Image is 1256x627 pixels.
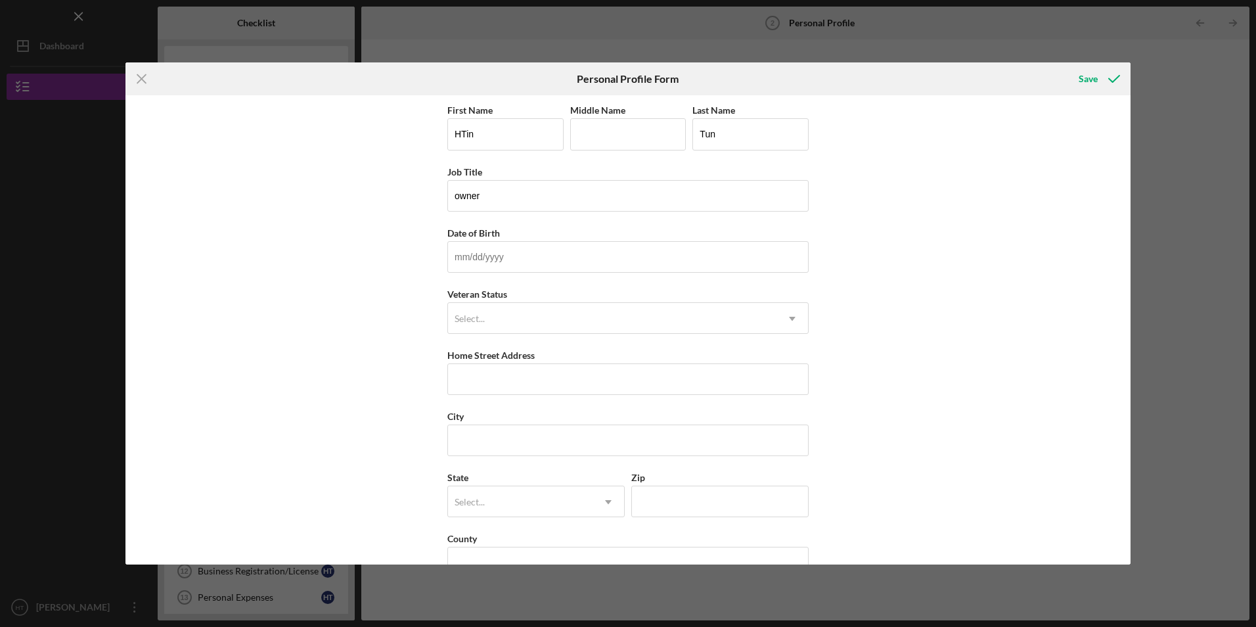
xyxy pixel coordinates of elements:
div: Save [1079,66,1098,92]
div: Select... [455,313,485,324]
label: Date of Birth [447,227,500,239]
label: City [447,411,464,422]
label: Zip [631,472,645,483]
label: Home Street Address [447,350,535,361]
label: Last Name [692,104,735,116]
button: Save [1065,66,1131,92]
label: Middle Name [570,104,625,116]
label: First Name [447,104,493,116]
label: Job Title [447,166,482,177]
input: mm/dd/yyyy [447,241,809,273]
div: Select... [455,497,485,507]
h6: Personal Profile Form [577,73,679,85]
label: County [447,533,477,544]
